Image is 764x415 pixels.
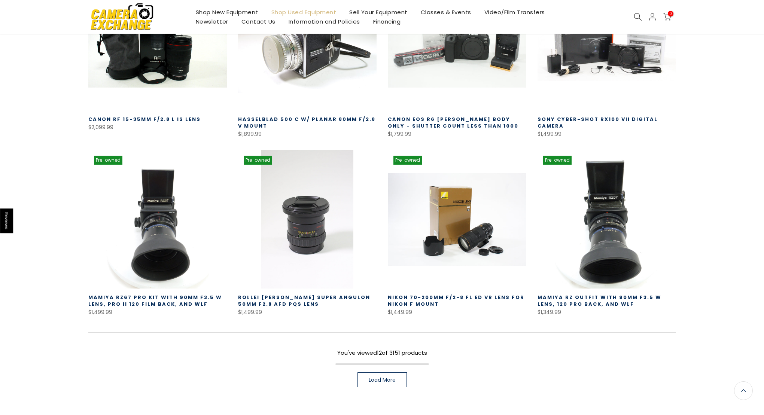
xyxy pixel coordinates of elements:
a: 0 [663,13,671,21]
span: You've viewed of 3151 products [337,349,427,357]
a: Shop Used Equipment [265,7,343,17]
div: $1,349.99 [538,308,676,317]
span: 12 [377,349,382,357]
a: Mamiya RZ Outfit with 90MM F3.5 W Lens, 120 Pro Back, and WLF [538,294,661,308]
a: Load More [357,372,407,387]
a: Mamiya RZ67 Pro Kit with 90MM F3.5 W Lens, Pro II 120 Film Back, and WLF [88,294,222,308]
a: Rollei [PERSON_NAME] Super Angulon 50MM F2.8 AFD PQS Lens [238,294,370,308]
a: Classes & Events [414,7,478,17]
span: 0 [668,11,673,16]
a: Sell Your Equipment [343,7,414,17]
a: Canon RF 15-35mm F/2.8 L IS Lens [88,116,201,123]
a: Hasselblad 500 C w/ Planar 80mm f/2.8 V Mount [238,116,375,129]
a: Shop New Equipment [189,7,265,17]
a: Information and Policies [282,17,366,26]
div: $1,499.99 [538,129,676,139]
a: Newsletter [189,17,235,26]
a: Sony Cyber-shot RX100 VII Digital Camera [538,116,658,129]
div: $1,899.99 [238,129,377,139]
a: Back to the top [734,381,753,400]
div: $1,499.99 [88,308,227,317]
div: $2,099.99 [88,123,227,132]
a: Nikon 70-200mm f/2-8 FL ED VR Lens for Nikon F Mount [388,294,524,308]
a: Video/Film Transfers [478,7,551,17]
a: Financing [366,17,407,26]
span: Load More [369,377,396,382]
div: $1,499.99 [238,308,377,317]
a: Canon EOS R6 [PERSON_NAME] Body Only - Shutter Count less than 1000 [388,116,518,129]
a: Contact Us [235,17,282,26]
div: $1,799.99 [388,129,526,139]
div: $1,449.99 [388,308,526,317]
